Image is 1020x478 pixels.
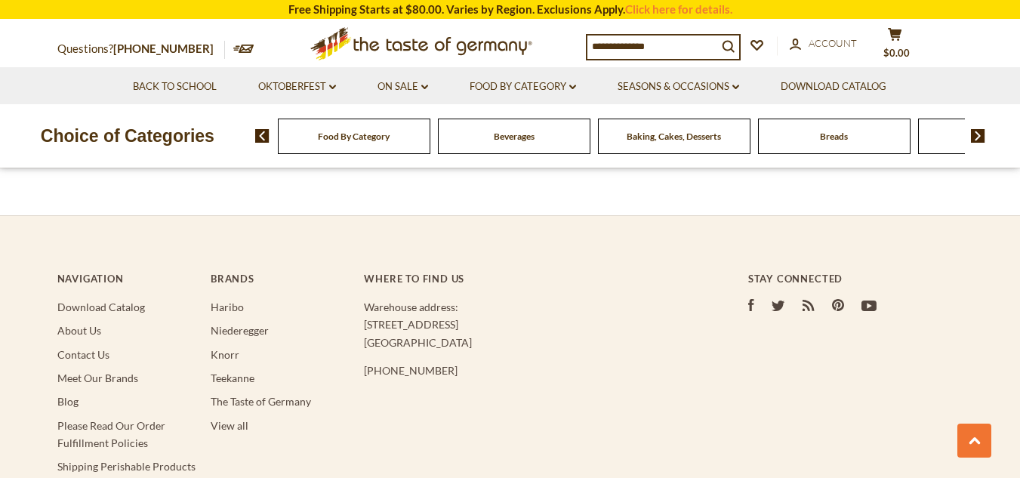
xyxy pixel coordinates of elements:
a: View all [211,419,248,432]
h4: Navigation [57,273,196,285]
a: Seasons & Occasions [618,79,739,95]
a: Download Catalog [781,79,886,95]
a: Niederegger [211,324,269,337]
a: Food By Category [470,79,576,95]
img: previous arrow [255,129,270,143]
a: Oktoberfest [258,79,336,95]
a: Knorr [211,348,239,361]
a: About Us [57,324,101,337]
span: $0.00 [883,47,910,59]
a: On Sale [377,79,428,95]
a: Beverages [494,131,535,142]
a: Account [790,35,857,52]
h4: Where to find us [364,273,687,285]
a: Please Read Our Order Fulfillment Policies [57,419,165,449]
a: Food By Category [318,131,390,142]
a: Meet Our Brands [57,372,138,384]
a: Baking, Cakes, Desserts [627,131,721,142]
a: [PHONE_NUMBER] [113,42,214,55]
img: next arrow [971,129,985,143]
a: The Taste of Germany [211,395,311,408]
a: Blog [57,395,79,408]
p: [PHONE_NUMBER] [364,362,687,379]
a: Contact Us [57,348,109,361]
a: Breads [820,131,848,142]
a: Download Catalog [57,301,145,313]
a: Teekanne [211,372,254,384]
p: Questions? [57,39,225,59]
p: Warehouse address: [STREET_ADDRESS] [GEOGRAPHIC_DATA] [364,298,687,351]
a: Haribo [211,301,244,313]
h4: Stay Connected [748,273,963,285]
h4: Brands [211,273,349,285]
button: $0.00 [873,27,918,65]
a: Click here for details. [625,2,732,16]
span: Account [809,37,857,49]
a: Shipping Perishable Products [57,460,196,473]
a: Back to School [133,79,217,95]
